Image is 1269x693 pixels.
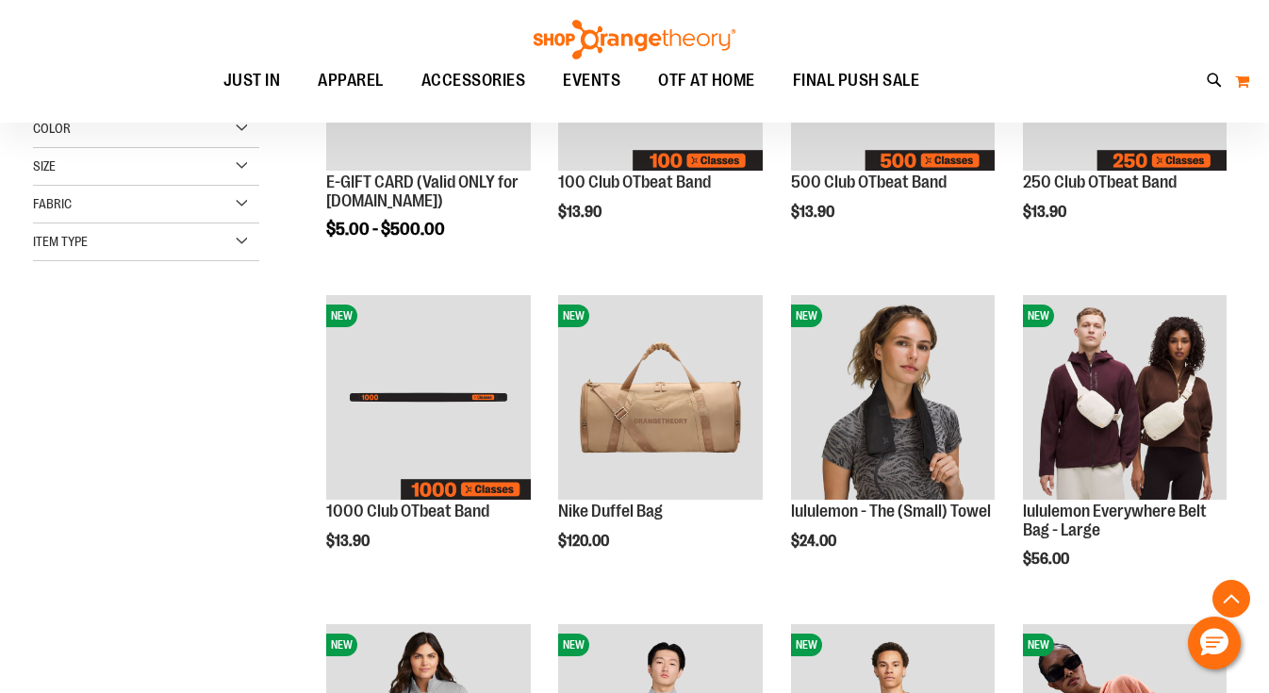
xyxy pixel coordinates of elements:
[33,121,71,136] span: Color
[326,295,530,502] a: Image of 1000 Club OTbeat BandNEW
[558,173,711,191] a: 100 Club OTbeat Band
[33,234,88,249] span: Item Type
[791,295,995,499] img: lululemon - The (Small) Towel
[318,59,384,102] span: APPAREL
[558,634,589,656] span: NEW
[558,502,663,520] a: Nike Duffel Bag
[558,533,612,550] span: $120.00
[1023,551,1072,568] span: $56.00
[558,295,762,502] a: Nike Duffel BagNEW
[791,305,822,327] span: NEW
[549,286,771,597] div: product
[1023,204,1069,221] span: $13.90
[658,59,755,102] span: OTF AT HOME
[793,59,920,102] span: FINAL PUSH SALE
[326,220,445,239] span: $5.00 - $500.00
[421,59,526,102] span: ACCESSORIES
[299,59,403,103] a: APPAREL
[774,59,939,103] a: FINAL PUSH SALE
[326,295,530,499] img: Image of 1000 Club OTbeat Band
[1212,580,1250,618] button: Back To Top
[326,634,357,656] span: NEW
[1023,634,1054,656] span: NEW
[1023,502,1207,539] a: lululemon Everywhere Belt Bag - Large
[403,59,545,103] a: ACCESSORIES
[1023,173,1177,191] a: 250 Club OTbeat Band
[791,204,837,221] span: $13.90
[1023,305,1054,327] span: NEW
[1023,295,1227,502] a: lululemon Everywhere Belt Bag - LargeNEW
[791,295,995,502] a: lululemon - The (Small) TowelNEW
[558,295,762,499] img: Nike Duffel Bag
[317,286,539,587] div: product
[33,196,72,211] span: Fabric
[1188,617,1241,669] button: Hello, have a question? Let’s chat.
[33,158,56,173] span: Size
[326,502,489,520] a: 1000 Club OTbeat Band
[558,204,604,221] span: $13.90
[558,305,589,327] span: NEW
[223,59,281,102] span: JUST IN
[326,533,372,550] span: $13.90
[791,634,822,656] span: NEW
[544,59,639,103] a: EVENTS
[326,173,519,210] a: E-GIFT CARD (Valid ONLY for [DOMAIN_NAME])
[639,59,774,103] a: OTF AT HOME
[791,533,839,550] span: $24.00
[531,20,738,59] img: Shop Orangetheory
[1014,286,1236,616] div: product
[326,305,357,327] span: NEW
[782,286,1004,597] div: product
[1023,295,1227,499] img: lululemon Everywhere Belt Bag - Large
[791,502,991,520] a: lululemon - The (Small) Towel
[205,59,300,102] a: JUST IN
[791,173,947,191] a: 500 Club OTbeat Band
[563,59,620,102] span: EVENTS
